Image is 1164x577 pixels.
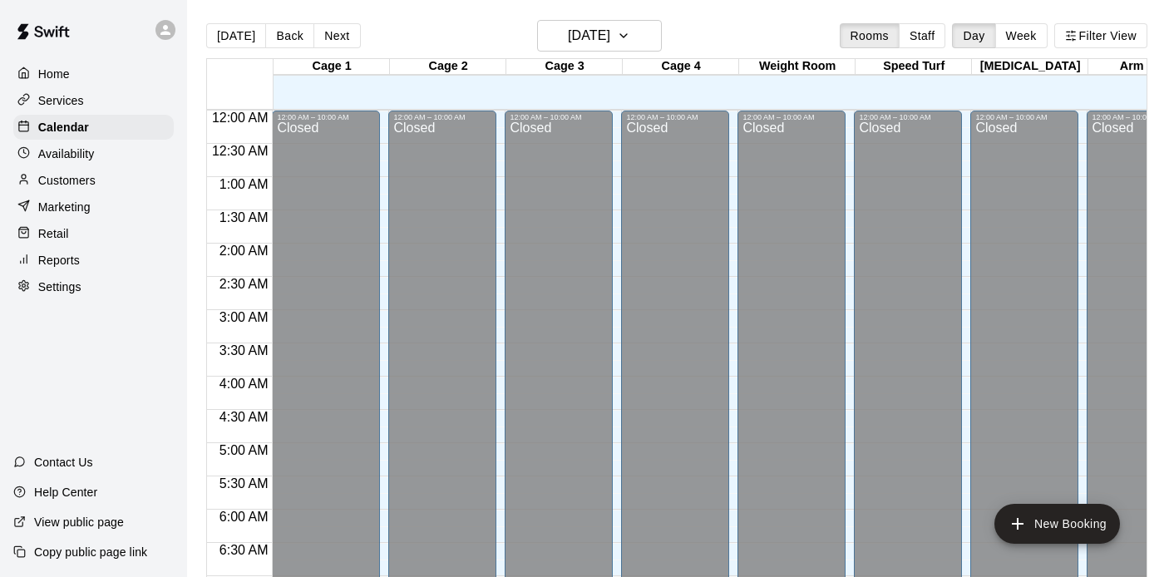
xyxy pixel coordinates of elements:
div: Speed Turf [856,59,972,75]
a: Home [13,62,174,86]
p: Calendar [38,119,89,136]
span: 2:30 AM [215,277,273,291]
span: 2:00 AM [215,244,273,258]
p: Availability [38,145,95,162]
span: 6:00 AM [215,510,273,524]
a: Settings [13,274,174,299]
a: Calendar [13,115,174,140]
div: Cage 3 [506,59,623,75]
span: 6:30 AM [215,543,273,557]
button: Staff [899,23,946,48]
div: [MEDICAL_DATA] [972,59,1088,75]
a: Retail [13,221,174,246]
span: 4:00 AM [215,377,273,391]
a: Customers [13,168,174,193]
span: 5:30 AM [215,476,273,491]
p: View public page [34,514,124,530]
span: 12:00 AM [208,111,273,125]
span: 1:30 AM [215,210,273,224]
div: Cage 2 [390,59,506,75]
div: 12:00 AM – 10:00 AM [742,113,841,121]
p: Reports [38,252,80,269]
p: Retail [38,225,69,242]
button: Day [952,23,995,48]
div: 12:00 AM – 10:00 AM [975,113,1073,121]
button: Rooms [840,23,900,48]
p: Settings [38,279,81,295]
a: Availability [13,141,174,166]
a: Reports [13,248,174,273]
span: 3:00 AM [215,310,273,324]
div: 12:00 AM – 10:00 AM [859,113,957,121]
h6: [DATE] [568,24,610,47]
div: Cage 1 [274,59,390,75]
span: 12:30 AM [208,144,273,158]
span: 4:30 AM [215,410,273,424]
p: Contact Us [34,454,93,471]
div: Cage 4 [623,59,739,75]
a: Marketing [13,195,174,219]
p: Help Center [34,484,97,501]
button: Back [265,23,314,48]
span: 3:30 AM [215,343,273,358]
div: Weight Room [739,59,856,75]
button: [DATE] [206,23,266,48]
div: 12:00 AM – 10:00 AM [393,113,491,121]
span: 5:00 AM [215,443,273,457]
p: Marketing [38,199,91,215]
button: add [994,504,1120,544]
p: Home [38,66,70,82]
div: 12:00 AM – 10:00 AM [510,113,608,121]
p: Customers [38,172,96,189]
p: Services [38,92,84,109]
div: 12:00 AM – 10:00 AM [277,113,375,121]
div: 12:00 AM – 10:00 AM [626,113,724,121]
button: Next [313,23,360,48]
button: Week [995,23,1048,48]
button: [DATE] [537,20,662,52]
p: Copy public page link [34,544,147,560]
a: Services [13,88,174,113]
button: Filter View [1054,23,1147,48]
span: 1:00 AM [215,177,273,191]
